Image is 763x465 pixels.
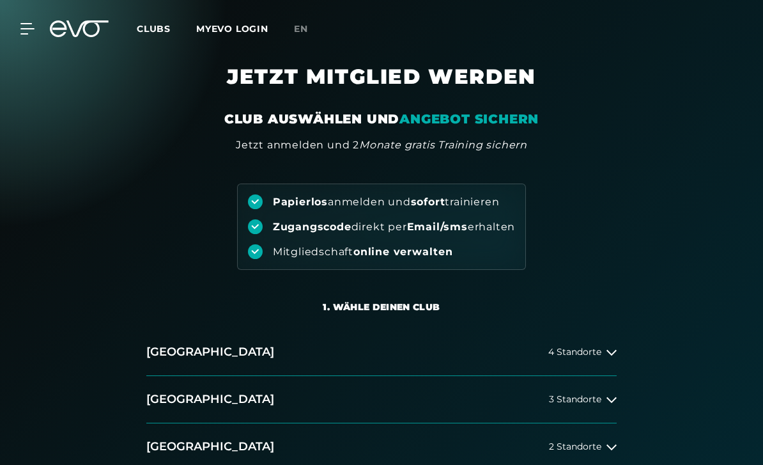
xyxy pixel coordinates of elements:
div: Mitgliedschaft [273,245,453,259]
span: 2 Standorte [549,442,601,452]
strong: Email/sms [407,221,468,233]
strong: Papierlos [273,196,328,208]
span: en [294,23,308,35]
a: MYEVO LOGIN [196,23,268,35]
span: 3 Standorte [549,395,601,404]
strong: sofort [411,196,445,208]
span: 4 Standorte [548,347,601,357]
div: anmelden und trainieren [273,195,500,209]
strong: online verwalten [353,246,453,258]
h2: [GEOGRAPHIC_DATA] [146,391,274,407]
strong: Zugangscode [273,221,351,233]
a: Clubs [137,22,196,35]
div: Jetzt anmelden und 2 [236,138,527,153]
div: CLUB AUSWÄHLEN UND [224,110,539,128]
button: [GEOGRAPHIC_DATA]4 Standorte [146,329,617,376]
h2: [GEOGRAPHIC_DATA] [146,439,274,455]
div: direkt per erhalten [273,220,515,234]
div: 1. Wähle deinen Club [323,301,440,313]
h2: [GEOGRAPHIC_DATA] [146,344,274,360]
h1: JETZT MITGLIED WERDEN [88,64,675,110]
em: Monate gratis Training sichern [359,139,527,151]
span: Clubs [137,23,171,35]
a: en [294,22,323,36]
button: [GEOGRAPHIC_DATA]3 Standorte [146,376,617,423]
em: ANGEBOT SICHERN [399,111,539,127]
